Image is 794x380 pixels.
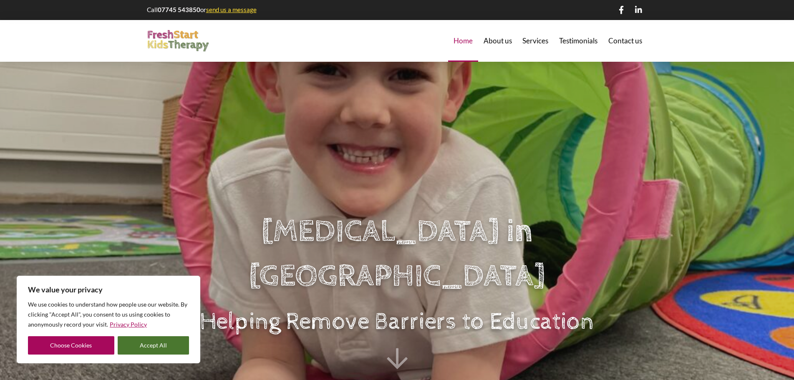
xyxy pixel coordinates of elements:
p: Helping Remove Barriers to Education [200,305,594,339]
button: Accept All [118,336,189,355]
a: Services [517,20,554,62]
a: About us [478,20,517,62]
a: Home [448,20,478,62]
span: Home [454,37,473,44]
h1: [MEDICAL_DATA] in [GEOGRAPHIC_DATA] [160,210,634,299]
a: send us a message [206,6,257,13]
span: Testimonials [559,37,597,44]
a: Contact us [603,20,648,62]
a: Privacy Policy [109,320,147,328]
span: Services [522,37,548,44]
p: We use cookies to understand how people use our website. By clicking "Accept All", you consent to... [28,299,189,330]
button: Choose Cookies [28,336,114,355]
p: Call or [147,5,258,14]
img: FreshStart Kids Therapy logo [147,30,209,52]
span: About us [484,37,512,44]
a: Testimonials [554,20,603,62]
span: Contact us [608,37,642,44]
strong: 07745 543850 [158,6,200,13]
p: We value your privacy [28,284,189,294]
